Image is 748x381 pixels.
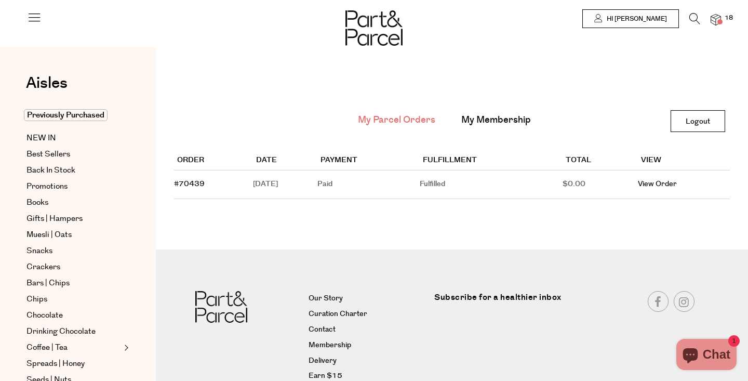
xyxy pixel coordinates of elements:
[722,14,736,23] span: 18
[26,245,121,257] a: Snacks
[309,339,427,352] a: Membership
[26,277,121,290] a: Bars | Chips
[26,277,70,290] span: Bars | Chips
[671,110,725,132] a: Logout
[26,75,68,101] a: Aisles
[309,324,427,336] a: Contact
[26,148,70,161] span: Best Sellers
[174,151,253,170] th: Order
[26,132,121,144] a: NEW IN
[309,355,427,367] a: Delivery
[26,229,121,241] a: Muesli | Oats
[26,164,121,177] a: Back In Stock
[309,308,427,321] a: Curation Charter
[26,245,52,257] span: Snacks
[26,261,121,273] a: Crackers
[638,151,730,170] th: View
[174,179,205,189] a: #70439
[673,339,740,373] inbox-online-store-chat: Shopify online store chat
[638,179,677,189] a: View Order
[26,325,121,338] a: Drinking Chocolate
[26,132,56,144] span: NEW IN
[309,293,427,305] a: Our Story
[26,309,63,322] span: Chocolate
[358,113,435,127] a: My Parcel Orders
[345,10,403,46] img: Part&Parcel
[26,293,47,306] span: Chips
[26,72,68,95] span: Aisles
[434,291,568,311] label: Subscribe for a healthier inbox
[461,113,531,127] a: My Membership
[253,170,317,199] td: [DATE]
[26,358,121,370] a: Spreads | Honey
[26,341,121,354] a: Coffee | Tea
[711,14,721,25] a: 18
[24,109,108,121] span: Previously Purchased
[317,170,420,199] td: Paid
[26,213,83,225] span: Gifts | Hampers
[604,15,667,23] span: Hi [PERSON_NAME]
[26,261,60,273] span: Crackers
[26,309,121,322] a: Chocolate
[317,151,420,170] th: Payment
[26,293,121,306] a: Chips
[582,9,679,28] a: Hi [PERSON_NAME]
[26,213,121,225] a: Gifts | Hampers
[26,180,68,193] span: Promotions
[26,358,85,370] span: Spreads | Honey
[563,151,638,170] th: Total
[122,341,129,354] button: Expand/Collapse Coffee | Tea
[26,196,121,209] a: Books
[195,291,247,323] img: Part&Parcel
[420,170,563,199] td: Fulfilled
[420,151,563,170] th: Fulfillment
[26,229,72,241] span: Muesli | Oats
[26,109,121,122] a: Previously Purchased
[26,164,75,177] span: Back In Stock
[26,196,48,209] span: Books
[26,325,96,338] span: Drinking Chocolate
[253,151,317,170] th: Date
[26,341,68,354] span: Coffee | Tea
[26,148,121,161] a: Best Sellers
[563,170,638,199] td: $0.00
[26,180,121,193] a: Promotions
